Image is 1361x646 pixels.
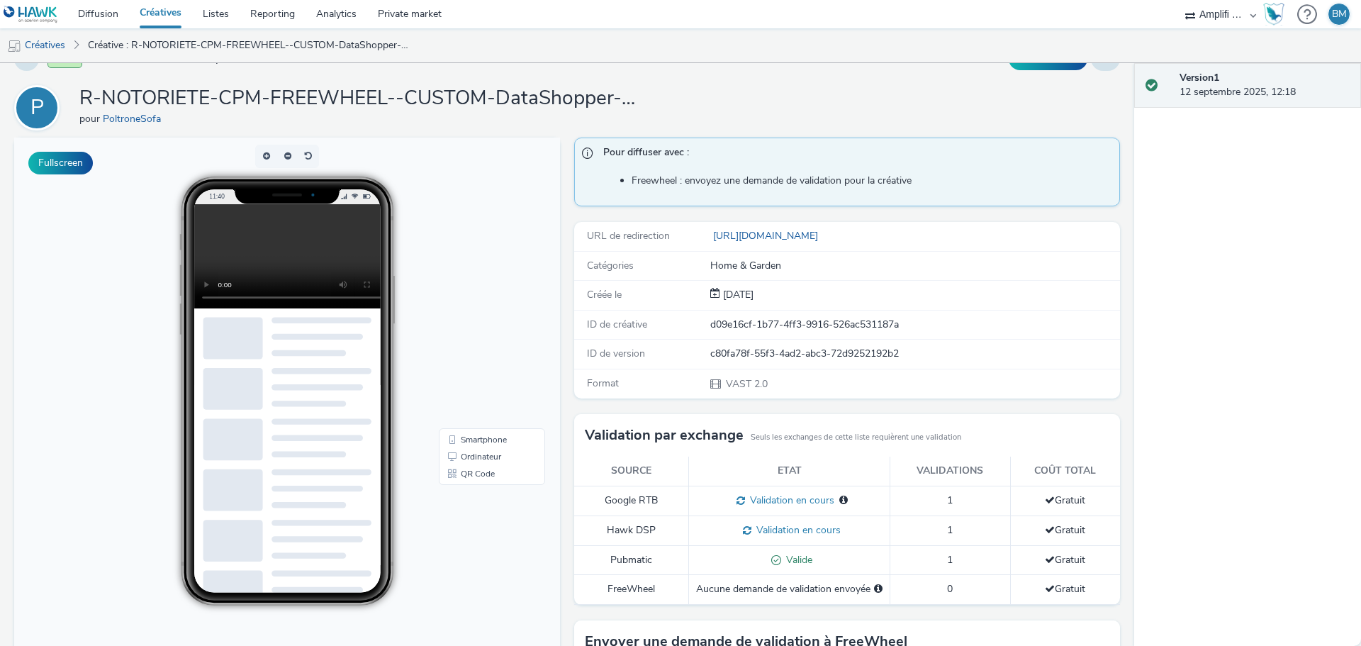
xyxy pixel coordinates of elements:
[720,288,754,302] div: Création 12 septembre 2025, 12:18
[4,6,58,23] img: undefined Logo
[574,545,689,575] td: Pubmatic
[745,494,834,507] span: Validation en cours
[574,457,689,486] th: Source
[710,259,1119,273] div: Home & Garden
[587,377,619,390] span: Format
[1045,494,1085,507] span: Gratuit
[30,88,44,128] div: P
[574,516,689,545] td: Hawk DSP
[724,377,768,391] span: VAST 2.0
[1180,71,1219,84] strong: Version 1
[1010,457,1120,486] th: Coût total
[874,582,883,596] div: Sélectionnez un deal ci-dessous et cliquez sur Envoyer pour envoyer une demande de validation à F...
[947,553,953,567] span: 1
[1045,523,1085,537] span: Gratuit
[585,425,744,446] h3: Validation par exchange
[427,294,528,311] li: Smartphone
[447,332,481,340] span: QR Code
[710,347,1119,361] div: c80fa78f-55f3-4ad2-abc3-72d9252192b2
[195,55,211,62] span: 11:40
[751,432,961,443] small: Seuls les exchanges de cette liste requièrent une validation
[587,347,645,360] span: ID de version
[587,259,634,272] span: Catégories
[79,85,646,112] h1: R-NOTORIETE-CPM-FREEWHEEL--CUSTOM-DataShopper-PREROLL-1x1-Multidevice-15s-$427404067$-P-PREROLL-1...
[587,318,647,331] span: ID de créative
[947,582,953,596] span: 0
[710,229,824,243] a: [URL][DOMAIN_NAME]
[1332,4,1347,25] div: BM
[81,28,421,62] a: Créative : R-NOTORIETE-CPM-FREEWHEEL--CUSTOM-DataShopper-PREROLL-1x1-Multidevice-15s-$427404067$-...
[781,553,812,567] span: Valide
[1045,582,1085,596] span: Gratuit
[447,315,487,323] span: Ordinateur
[603,145,1105,164] span: Pour diffuser avec :
[427,328,528,345] li: QR Code
[28,152,93,174] button: Fullscreen
[427,311,528,328] li: Ordinateur
[720,288,754,301] span: [DATE]
[696,582,883,596] div: Aucune demande de validation envoyée
[574,486,689,516] td: Google RTB
[1180,71,1350,100] div: 12 septembre 2025, 12:18
[751,523,841,537] span: Validation en cours
[947,494,953,507] span: 1
[587,229,670,243] span: URL de redirection
[14,101,65,114] a: P
[447,298,493,306] span: Smartphone
[689,457,890,486] th: Etat
[710,318,1119,332] div: d09e16cf-1b77-4ff3-9916-526ac531187a
[587,288,622,301] span: Créée le
[1263,3,1284,26] img: Hawk Academy
[103,112,167,126] a: PoltroneSofa
[890,457,1011,486] th: Validations
[632,174,1112,188] li: Freewheel : envoyez une demande de validation pour la créative
[1045,553,1085,567] span: Gratuit
[7,39,21,53] img: mobile
[1263,3,1290,26] a: Hawk Academy
[574,575,689,604] td: FreeWheel
[79,112,103,126] span: pour
[947,523,953,537] span: 1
